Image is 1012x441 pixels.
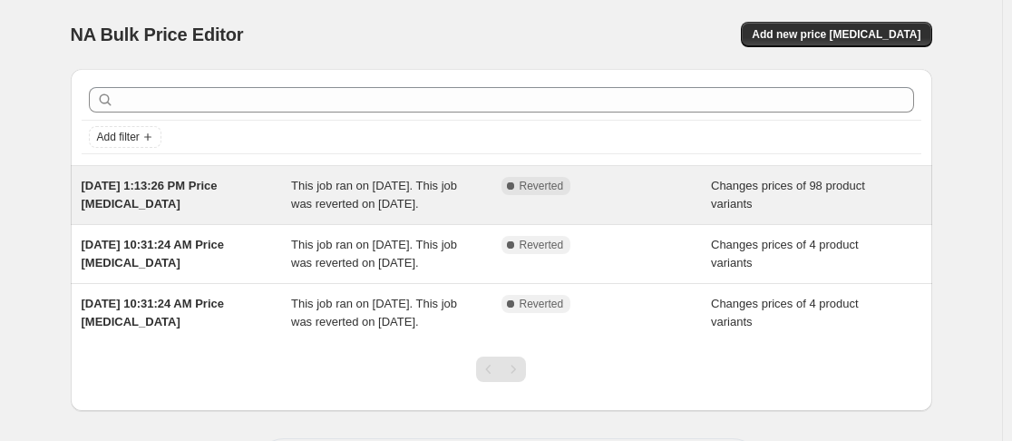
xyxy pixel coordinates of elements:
[97,130,140,144] span: Add filter
[71,24,244,44] span: NA Bulk Price Editor
[291,179,457,211] span: This job ran on [DATE]. This job was reverted on [DATE].
[82,238,225,269] span: [DATE] 10:31:24 AM Price [MEDICAL_DATA]
[520,179,564,193] span: Reverted
[711,179,865,211] span: Changes prices of 98 product variants
[476,357,526,382] nav: Pagination
[711,238,859,269] span: Changes prices of 4 product variants
[291,238,457,269] span: This job ran on [DATE]. This job was reverted on [DATE].
[711,297,859,328] span: Changes prices of 4 product variants
[291,297,457,328] span: This job ran on [DATE]. This job was reverted on [DATE].
[82,297,225,328] span: [DATE] 10:31:24 AM Price [MEDICAL_DATA]
[741,22,931,47] button: Add new price [MEDICAL_DATA]
[520,297,564,311] span: Reverted
[89,126,161,148] button: Add filter
[752,27,920,42] span: Add new price [MEDICAL_DATA]
[520,238,564,252] span: Reverted
[82,179,218,211] span: [DATE] 1:13:26 PM Price [MEDICAL_DATA]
